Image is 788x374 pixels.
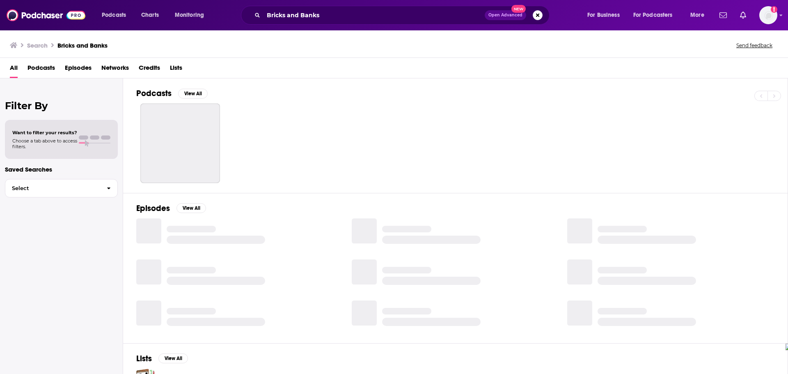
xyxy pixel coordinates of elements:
[136,353,188,364] a: ListsView All
[169,9,215,22] button: open menu
[27,41,48,49] h3: Search
[57,41,108,49] h3: Bricks and Banks
[263,9,485,22] input: Search podcasts, credits, & more...
[759,6,777,24] img: User Profile
[628,9,685,22] button: open menu
[716,8,730,22] a: Show notifications dropdown
[582,9,630,22] button: open menu
[141,9,159,21] span: Charts
[485,10,526,20] button: Open AdvancedNew
[136,9,164,22] a: Charts
[176,203,206,213] button: View All
[178,89,208,99] button: View All
[170,61,182,78] a: Lists
[511,5,526,13] span: New
[96,9,137,22] button: open menu
[633,9,673,21] span: For Podcasters
[139,61,160,78] a: Credits
[759,6,777,24] button: Show profile menu
[5,165,118,173] p: Saved Searches
[771,6,777,13] svg: Add a profile image
[102,9,126,21] span: Podcasts
[734,42,775,49] button: Send feedback
[690,9,704,21] span: More
[5,179,118,197] button: Select
[587,9,620,21] span: For Business
[12,138,77,149] span: Choose a tab above to access filters.
[5,100,118,112] h2: Filter By
[7,7,85,23] img: Podchaser - Follow, Share and Rate Podcasts
[759,6,777,24] span: Logged in as elleb2btech
[27,61,55,78] a: Podcasts
[10,61,18,78] a: All
[65,61,92,78] a: Episodes
[5,186,100,191] span: Select
[249,6,557,25] div: Search podcasts, credits, & more...
[685,9,715,22] button: open menu
[488,13,522,17] span: Open Advanced
[12,130,77,135] span: Want to filter your results?
[136,353,152,364] h2: Lists
[136,88,208,99] a: PodcastsView All
[136,203,170,213] h2: Episodes
[158,353,188,363] button: View All
[737,8,749,22] a: Show notifications dropdown
[175,9,204,21] span: Monitoring
[136,203,206,213] a: EpisodesView All
[101,61,129,78] a: Networks
[136,88,172,99] h2: Podcasts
